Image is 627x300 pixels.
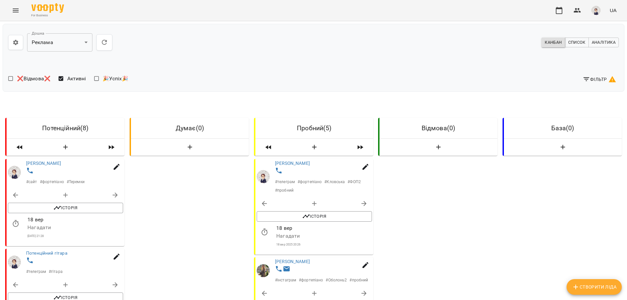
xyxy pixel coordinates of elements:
div: Реклама [27,33,92,52]
h6: База ( 0 ) [509,123,617,133]
span: Активні [67,75,86,83]
span: Історія [11,204,120,212]
h6: Думає ( 0 ) [136,123,244,133]
p: # фортепіано [297,179,322,185]
span: Пересунути лідів з колонки [349,142,370,153]
h6: Потенційний ( 8 ) [12,123,119,133]
button: Створити Ліда [506,142,619,153]
span: Пересунути лідів з колонки [9,142,30,153]
p: [DATE] 21:28 [27,234,123,239]
span: UA [610,7,617,14]
p: Нагадати [27,224,123,231]
button: Menu [8,3,24,18]
h6: Відмова ( 0 ) [385,123,492,133]
p: # Теремки [67,179,85,185]
span: 🎉Успіх🎉 [103,75,128,83]
p: 18 вер 2025 20:26 [276,243,372,247]
p: # Оболонь2 [326,277,347,283]
a: [PERSON_NAME] [26,161,61,166]
p: # Кловська [324,179,345,185]
p: # гітара [49,269,63,275]
button: Створити Ліда [567,279,622,295]
p: 18 вер [276,224,372,232]
span: Аналітика [592,39,616,46]
button: Аналітика [588,38,619,47]
p: Нагадати [276,232,372,240]
img: СТАЖЕР [8,256,21,269]
p: # пробний [275,187,294,193]
button: Історія [8,203,123,213]
p: # фортепіано [40,179,64,185]
span: Фільтр [583,75,616,83]
p: # телеграм [275,179,295,185]
span: ❌Відмова❌ [17,75,51,83]
span: Створити Ліда [572,283,617,291]
p: # телеграм [26,269,46,275]
img: СТАЖЕР [8,166,21,179]
p: # пробний [349,277,368,283]
button: Створити Ліда [281,142,347,153]
button: Створити Ліда [382,142,495,153]
span: For Business [31,13,64,18]
img: aa85c507d3ef63538953964a1cec316d.png [591,6,601,15]
img: Voopty Logo [31,3,64,13]
h6: Пробний ( 5 ) [261,123,368,133]
a: [PERSON_NAME] [275,259,310,264]
p: # сайт [26,179,37,185]
button: Канбан [541,38,565,47]
p: # ФОП2 [347,179,361,185]
span: Канбан [545,39,562,46]
button: Фільтр [580,73,619,85]
button: Список [565,38,589,47]
span: Список [568,39,586,46]
span: Пересунути лідів з колонки [101,142,122,153]
span: Історія [260,213,369,221]
img: Мирослава АББАСОВА [257,264,270,277]
a: Потенційний гітара [26,250,67,256]
button: UA [607,4,619,16]
p: 18 вер [27,216,123,224]
a: [PERSON_NAME] [275,161,310,166]
img: СТАЖЕР [257,170,270,183]
button: Історія [257,212,372,222]
p: # фортепіано [299,277,323,283]
p: # інстаграм [275,277,296,283]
